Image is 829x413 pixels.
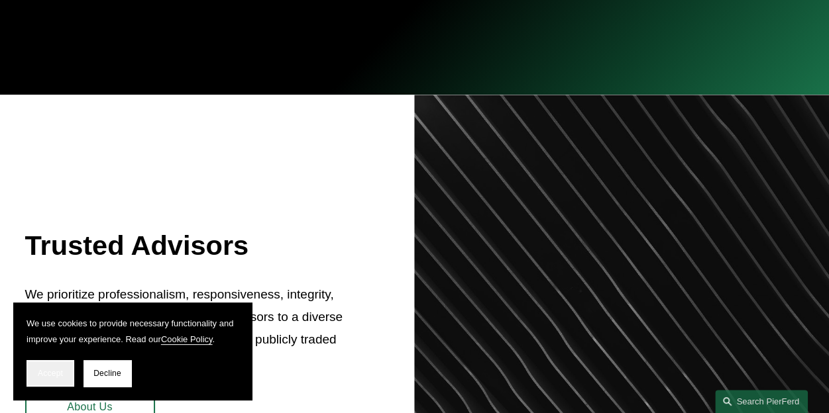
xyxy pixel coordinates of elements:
button: Decline [83,360,131,387]
a: Search this site [715,390,808,413]
p: We prioritize professionalism, responsiveness, integrity, and culture, serving as trusted legal a... [25,283,350,374]
span: Decline [93,369,121,378]
button: Accept [27,360,74,387]
p: We use cookies to provide necessary functionality and improve your experience. Read our . [27,316,239,347]
a: Cookie Policy [161,334,213,344]
h2: Trusted Advisors [25,229,350,262]
span: Accept [38,369,63,378]
section: Cookie banner [13,302,252,400]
